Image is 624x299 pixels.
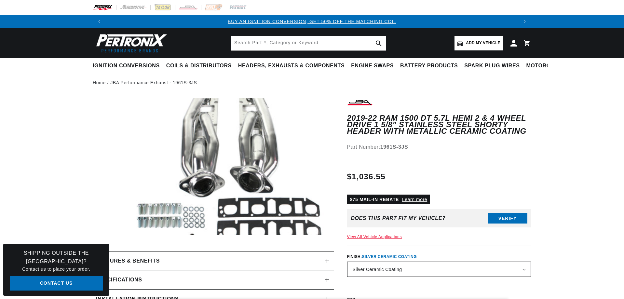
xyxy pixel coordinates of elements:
[10,276,103,291] a: Contact Us
[76,15,548,28] slideshow-component: Translation missing: en.sections.announcements.announcement_bar
[397,58,461,74] summary: Battery Products
[380,144,408,150] strong: 1961S-3JS
[231,36,386,50] input: Search Part #, Category or Keyword
[93,79,531,86] nav: breadcrumbs
[347,143,531,151] div: Part Number:
[347,195,430,204] p: $75 MAIL-IN REBATE
[166,62,232,69] span: Coils & Distributors
[347,235,402,239] a: View All Vehicle Applications
[163,58,235,74] summary: Coils & Distributors
[93,62,160,69] span: Ignition Conversions
[238,62,345,69] span: Headers, Exhausts & Components
[93,79,106,86] a: Home
[93,15,106,28] button: Translation missing: en.sections.announcements.previous_announcement
[93,98,334,238] media-gallery: Gallery Viewer
[93,32,168,54] img: Pertronix
[348,58,397,74] summary: Engine Swaps
[96,257,160,265] h2: Features & Benefits
[110,79,197,86] a: JBA Performance Exhaust - 1961S-3JS
[400,62,458,69] span: Battery Products
[10,249,103,265] h3: Shipping Outside the [GEOGRAPHIC_DATA]?
[488,213,527,224] button: Verify
[93,270,334,289] summary: Specifications
[228,19,396,24] a: BUY AN IGNITION CONVERSION, GET 50% OFF THE MATCHING COIL
[347,171,385,183] span: $1,036.55
[347,115,531,135] h1: 2019-22 Ram 1500 DT 5.7L Hemi 2 & 4 Wheel Drive 1 5/8" Stainless Steel Shorty Header with Metalli...
[526,62,565,69] span: Motorcycle
[106,18,518,25] div: Announcement
[93,58,163,74] summary: Ignition Conversions
[235,58,348,74] summary: Headers, Exhausts & Components
[372,36,386,50] button: search button
[347,254,531,260] label: Finish:
[10,265,103,273] p: Contact us to place your order.
[96,276,142,284] h2: Specifications
[461,58,523,74] summary: Spark Plug Wires
[351,215,445,221] div: Does This part fit My vehicle?
[402,197,427,202] a: Learn more
[518,15,531,28] button: Translation missing: en.sections.announcements.next_announcement
[93,251,334,270] summary: Features & Benefits
[523,58,568,74] summary: Motorcycle
[464,62,520,69] span: Spark Plug Wires
[362,254,417,259] span: Silver Ceramic Coating
[466,40,500,46] span: Add my vehicle
[454,36,503,50] a: Add my vehicle
[351,62,394,69] span: Engine Swaps
[106,18,518,25] div: 1 of 3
